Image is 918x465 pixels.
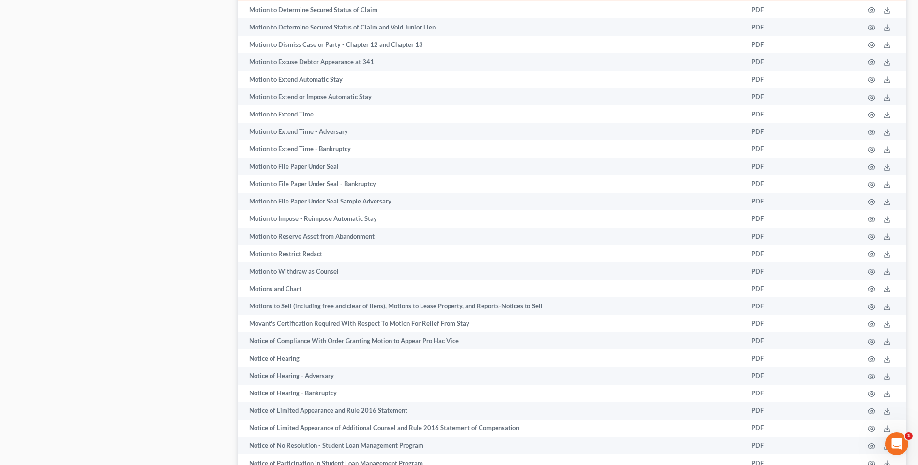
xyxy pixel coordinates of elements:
td: Notice of Hearing [238,349,744,367]
span: 1 [905,432,913,440]
td: PDF [744,437,793,454]
td: Notice of Hearing - Bankruptcy [238,385,744,402]
td: PDF [744,193,793,210]
td: PDF [744,420,793,437]
td: Motion to Extend Automatic Stay [238,71,744,88]
td: PDF [744,280,793,297]
td: Notice of Hearing - Adversary [238,367,744,384]
td: Movant's Certification Required With Respect To Motion For Relief From Stay [238,315,744,332]
td: PDF [744,105,793,123]
td: PDF [744,385,793,402]
td: PDF [744,140,793,158]
td: Notice of Limited Appearance and Rule 2016 Statement [238,402,744,420]
td: Notice of Compliance With Order Granting Motion to Appear Pro Hac Vice [238,332,744,349]
td: PDF [744,175,793,193]
td: Motion to Extend Time [238,105,744,123]
td: Motion to Restrict Redact [238,245,744,262]
td: PDF [744,36,793,53]
td: PDF [744,158,793,175]
td: Motion to Impose - Reimpose Automatic Stay [238,210,744,228]
td: PDF [744,367,793,384]
td: Motion to Reserve Asset from Abandonment [238,228,744,245]
td: PDF [744,315,793,332]
td: Motion to Determine Secured Status of Claim [238,1,744,18]
td: Motion to Withdraw as Counsel [238,262,744,280]
td: PDF [744,18,793,36]
td: Motion to Excuse Debtor Appearance at 341 [238,53,744,71]
td: PDF [744,402,793,420]
td: Motion to File Paper Under Seal - Bankruptcy [238,175,744,193]
td: PDF [744,262,793,280]
td: PDF [744,245,793,262]
td: Motion to File Paper Under Seal [238,158,744,175]
td: PDF [744,53,793,71]
iframe: Intercom live chat [885,432,908,455]
td: Motions to Sell (including free and clear of liens), Motions to Lease Property, and Reports-Notic... [238,297,744,315]
td: PDF [744,332,793,349]
td: Motion to File Paper Under Seal Sample Adversary [238,193,744,210]
td: PDF [744,1,793,18]
td: PDF [744,210,793,228]
td: Motion to Extend Time - Adversary [238,123,744,140]
td: Motions and Chart [238,280,744,297]
td: Notice of Limited Appearance of Additional Counsel and Rule 2016 Statement of Compensation [238,420,744,437]
td: PDF [744,123,793,140]
td: Motion to Extend or Impose Automatic Stay [238,88,744,105]
td: Motion to Determine Secured Status of Claim and Void Junior Lien [238,18,744,36]
td: Notice of No Resolution - Student Loan Management Program [238,437,744,454]
td: PDF [744,228,793,245]
td: Motion to Dismiss Case or Party - Chapter 12 and Chapter 13 [238,36,744,53]
td: PDF [744,297,793,315]
td: PDF [744,71,793,88]
td: PDF [744,88,793,105]
td: Motion to Extend Time - Bankruptcy [238,140,744,158]
td: PDF [744,349,793,367]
